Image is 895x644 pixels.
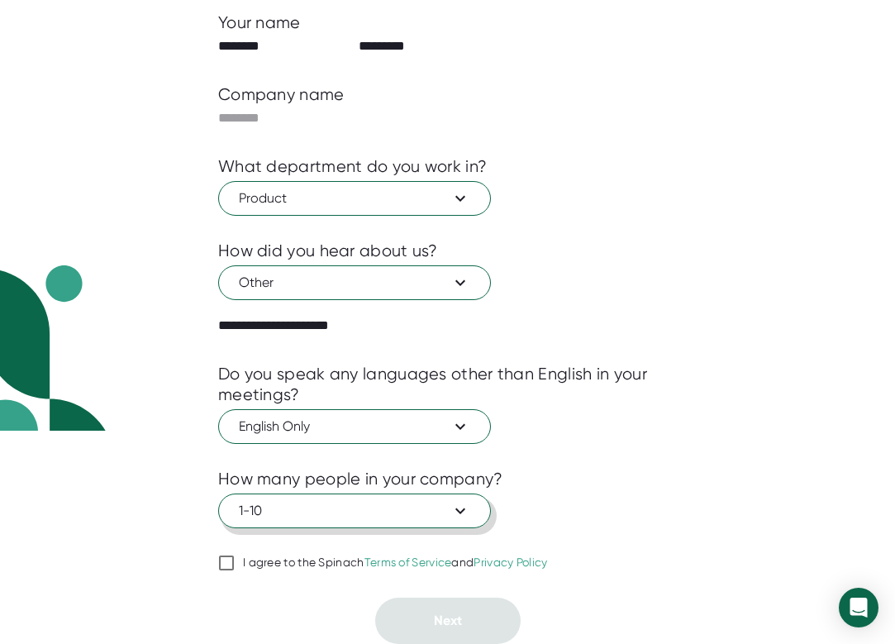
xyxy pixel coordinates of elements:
[239,273,470,293] span: Other
[434,613,462,628] span: Next
[218,494,491,528] button: 1-10
[239,501,470,521] span: 1-10
[375,598,521,644] button: Next
[243,556,548,570] div: I agree to the Spinach and
[474,556,547,569] a: Privacy Policy
[218,409,491,444] button: English Only
[218,469,503,489] div: How many people in your company?
[218,12,677,33] div: Your name
[218,241,438,261] div: How did you hear about us?
[239,188,470,208] span: Product
[218,265,491,300] button: Other
[364,556,452,569] a: Terms of Service
[239,417,470,436] span: English Only
[218,84,345,105] div: Company name
[839,588,878,627] div: Open Intercom Messenger
[218,181,491,216] button: Product
[218,156,487,177] div: What department do you work in?
[218,364,677,405] div: Do you speak any languages other than English in your meetings?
